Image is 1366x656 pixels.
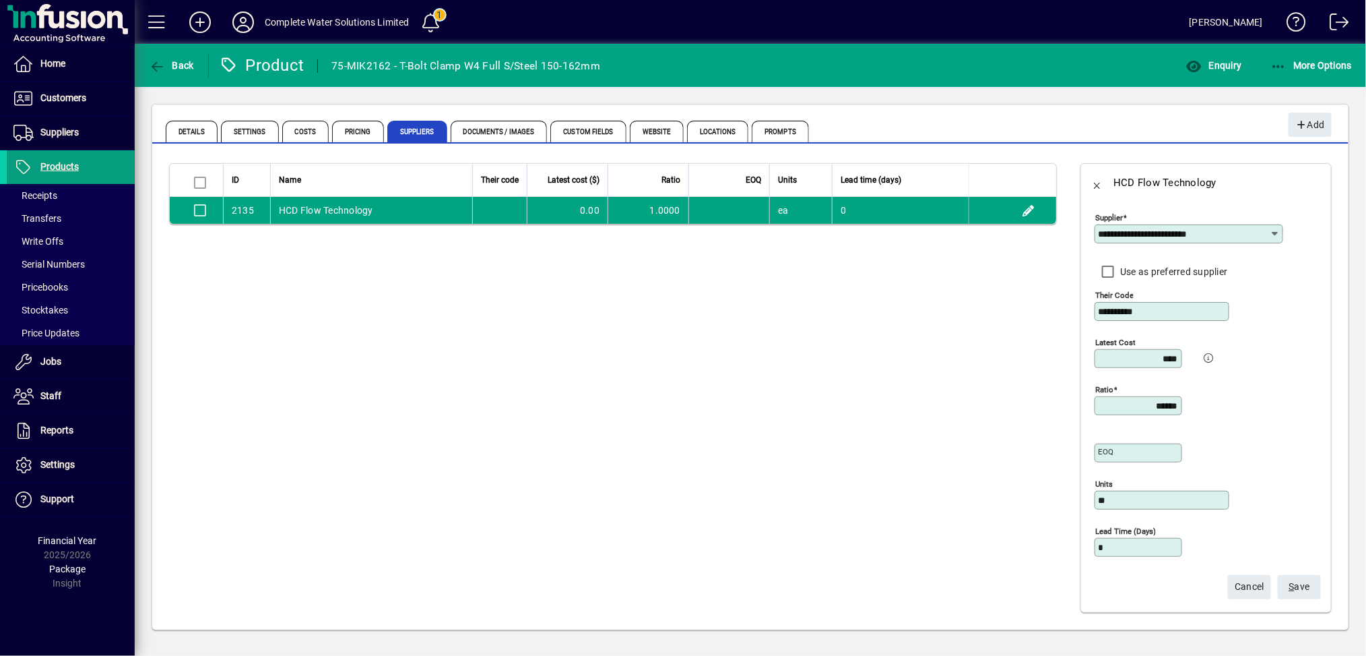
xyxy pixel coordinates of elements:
[1190,11,1263,33] div: [PERSON_NAME]
[7,299,135,322] a: Stocktakes
[40,58,65,69] span: Home
[13,236,63,247] span: Write Offs
[7,82,135,115] a: Customers
[1278,575,1321,599] button: Save
[1095,479,1113,489] mat-label: Units
[548,173,599,187] span: Latest cost ($)
[7,116,135,150] a: Suppliers
[40,494,74,504] span: Support
[1095,527,1156,536] mat-label: Lead time (days)
[1081,167,1113,199] button: Back
[7,230,135,253] a: Write Offs
[7,322,135,345] a: Price Updates
[270,197,472,224] td: HCD Flow Technology
[135,53,209,78] app-page-header-button: Back
[778,173,797,187] span: Units
[1095,338,1136,347] mat-label: Latest cost
[1095,213,1123,222] mat-label: Supplier
[7,184,135,207] a: Receipts
[7,47,135,81] a: Home
[1095,385,1113,394] mat-label: Ratio
[1117,265,1227,278] label: Use as preferred supplier
[13,259,85,270] span: Serial Numbers
[40,161,79,172] span: Products
[1295,114,1324,136] span: Add
[40,390,61,401] span: Staff
[7,253,135,276] a: Serial Numbers
[219,55,304,76] div: Product
[1095,291,1134,300] mat-label: Their code
[1276,3,1306,47] a: Knowledge Base
[608,197,688,224] td: 1.0000
[1098,447,1113,456] mat-label: EOQ
[222,10,265,34] button: Profile
[7,380,135,413] a: Staff
[331,55,600,77] div: 75-MIK2162 - T-Bolt Clamp W4 Full S/Steel 150-162mm
[630,121,684,142] span: Website
[687,121,748,142] span: Locations
[550,121,626,142] span: Custom Fields
[13,282,68,293] span: Pricebooks
[232,173,239,187] span: ID
[178,10,222,34] button: Add
[265,11,410,33] div: Complete Water Solutions Limited
[49,564,86,574] span: Package
[38,535,97,546] span: Financial Year
[769,197,832,224] td: ea
[7,414,135,448] a: Reports
[232,204,254,217] div: 2135
[1289,581,1295,592] span: S
[1113,172,1216,193] div: HCD Flow Technology
[40,425,73,436] span: Reports
[7,207,135,230] a: Transfers
[149,60,194,71] span: Back
[7,483,135,516] a: Support
[40,127,79,138] span: Suppliers
[1270,60,1353,71] span: More Options
[832,197,969,224] td: 0
[7,276,135,299] a: Pricebooks
[1235,576,1264,598] span: Cancel
[527,197,608,224] td: 0.00
[1182,53,1245,78] button: Enquiry
[387,121,447,142] span: Suppliers
[13,305,68,316] span: Stocktakes
[841,173,901,187] span: Lead time (days)
[7,345,135,379] a: Jobs
[1320,3,1349,47] a: Logout
[1289,113,1332,137] button: Add
[40,356,61,367] span: Jobs
[13,190,57,201] span: Receipts
[752,121,809,142] span: Prompts
[1185,60,1241,71] span: Enquiry
[1267,53,1356,78] button: More Options
[332,121,384,142] span: Pricing
[451,121,548,142] span: Documents / Images
[282,121,329,142] span: Costs
[166,121,218,142] span: Details
[13,328,79,338] span: Price Updates
[746,173,761,187] span: EOQ
[481,173,519,187] span: Their code
[145,53,197,78] button: Back
[221,121,279,142] span: Settings
[1228,575,1271,599] button: Cancel
[1289,576,1310,598] span: ave
[13,213,61,224] span: Transfers
[279,173,301,187] span: Name
[40,92,86,103] span: Customers
[661,173,680,187] span: Ratio
[40,459,75,470] span: Settings
[7,448,135,482] a: Settings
